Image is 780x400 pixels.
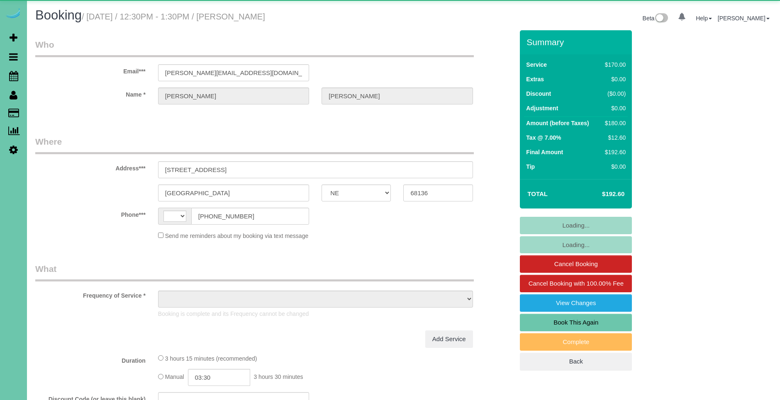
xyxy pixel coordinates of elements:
label: Adjustment [526,104,558,112]
label: Tax @ 7.00% [526,133,561,142]
div: ($0.00) [602,90,626,98]
label: Final Amount [526,148,563,156]
div: $170.00 [602,61,626,69]
a: [PERSON_NAME] [718,15,770,22]
a: View Changes [520,294,632,312]
legend: Where [35,136,474,154]
span: Manual [165,374,184,381]
legend: Who [35,39,474,57]
span: 3 hours 30 minutes [253,374,303,381]
span: 3 hours 15 minutes (recommended) [165,355,257,362]
div: $0.00 [602,162,626,171]
a: Book This Again [520,314,632,331]
label: Name * [29,87,152,99]
img: Automaid Logo [5,8,22,20]
span: Send me reminders about my booking via text message [165,233,309,239]
span: Booking [35,8,82,22]
img: New interface [654,13,668,24]
a: Cancel Booking [520,255,632,273]
p: Booking is complete and its Frequency cannot be changed [158,310,473,318]
span: Cancel Booking with 100.00% Fee [529,280,624,287]
a: Add Service [425,330,473,348]
a: Beta [643,15,668,22]
div: $0.00 [602,75,626,83]
small: / [DATE] / 12:30PM - 1:30PM / [PERSON_NAME] [82,12,265,21]
label: Frequency of Service * [29,288,152,300]
label: Extras [526,75,544,83]
label: Service [526,61,547,69]
a: Back [520,353,632,370]
label: Amount (before Taxes) [526,119,589,127]
div: $192.60 [602,148,626,156]
div: $12.60 [602,133,626,142]
div: $0.00 [602,104,626,112]
a: Help [696,15,712,22]
label: Discount [526,90,551,98]
h3: Summary [526,37,628,47]
strong: Total [527,190,548,197]
a: Cancel Booking with 100.00% Fee [520,275,632,292]
div: $180.00 [602,119,626,127]
legend: What [35,263,474,281]
label: Duration [29,354,152,365]
h4: $192.60 [577,191,624,198]
label: Tip [526,162,535,171]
